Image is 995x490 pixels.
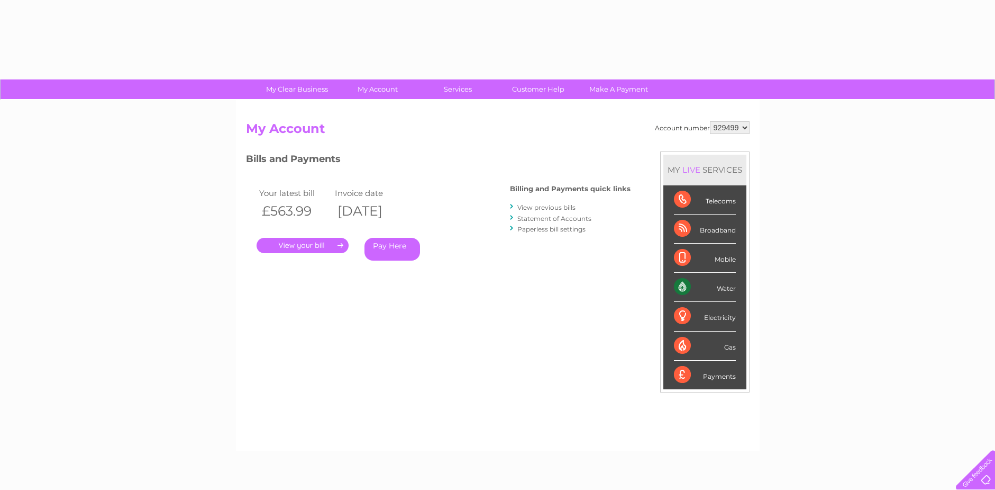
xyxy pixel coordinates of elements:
[364,238,420,261] a: Pay Here
[674,185,736,215] div: Telecoms
[674,244,736,273] div: Mobile
[414,79,501,99] a: Services
[332,186,408,200] td: Invoice date
[246,121,750,141] h2: My Account
[517,225,586,233] a: Paperless bill settings
[257,200,333,222] th: £563.99
[257,186,333,200] td: Your latest bill
[655,121,750,134] div: Account number
[246,152,631,170] h3: Bills and Payments
[510,185,631,193] h4: Billing and Payments quick links
[674,273,736,302] div: Water
[674,332,736,361] div: Gas
[674,361,736,389] div: Payments
[334,79,421,99] a: My Account
[332,200,408,222] th: [DATE]
[517,215,591,222] a: Statement of Accounts
[674,215,736,244] div: Broadband
[253,79,341,99] a: My Clear Business
[257,238,349,253] a: .
[517,203,576,211] a: View previous bills
[663,155,746,185] div: MY SERVICES
[495,79,582,99] a: Customer Help
[674,302,736,331] div: Electricity
[575,79,662,99] a: Make A Payment
[680,165,702,175] div: LIVE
